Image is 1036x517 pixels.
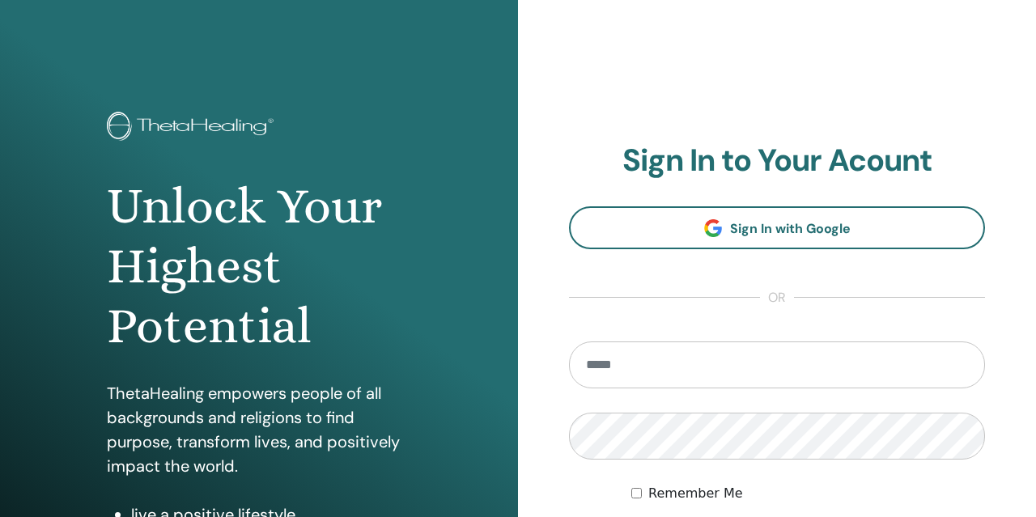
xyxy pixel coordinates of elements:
h2: Sign In to Your Acount [569,142,985,180]
span: Sign In with Google [730,220,851,237]
h1: Unlock Your Highest Potential [107,176,412,357]
label: Remember Me [648,484,743,503]
a: Sign In with Google [569,206,985,249]
p: ThetaHealing empowers people of all backgrounds and religions to find purpose, transform lives, a... [107,381,412,478]
span: or [760,288,794,307]
div: Keep me authenticated indefinitely or until I manually logout [631,484,985,503]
